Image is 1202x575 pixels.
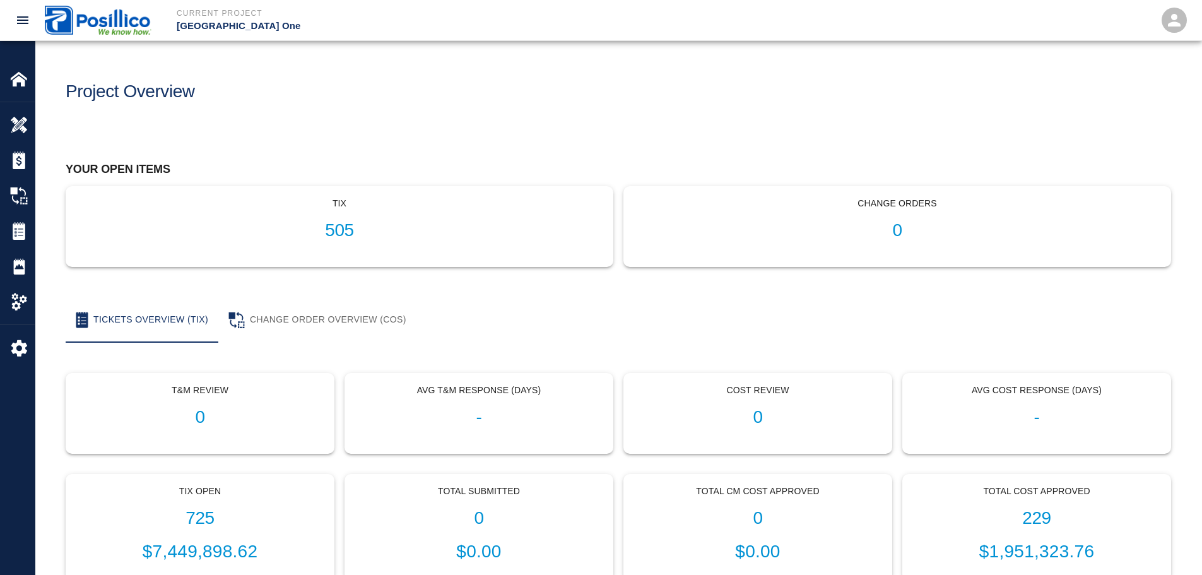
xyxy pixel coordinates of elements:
h1: Project Overview [66,81,195,102]
p: Total Submitted [355,485,603,498]
h1: 505 [76,220,603,241]
p: Cost Review [634,384,881,397]
p: [GEOGRAPHIC_DATA] One [177,19,669,33]
h1: 0 [76,407,324,428]
button: open drawer [8,5,38,35]
p: Total Cost Approved [913,485,1160,498]
h1: 0 [355,508,603,529]
img: Posillico Inc Sub [45,6,151,34]
p: Avg T&M Response (Days) [355,384,603,397]
p: Avg Cost Response (Days) [913,384,1160,397]
button: Change Order Overview (COS) [218,297,416,343]
h1: - [913,407,1160,428]
h1: 0 [634,407,881,428]
p: $7,449,898.62 [76,538,324,565]
p: $1,951,323.76 [913,538,1160,565]
h1: 229 [913,508,1160,529]
iframe: Chat Widget [1139,514,1202,575]
h1: 725 [76,508,324,529]
h1: 0 [634,220,1160,241]
p: tix [76,197,603,210]
p: Current Project [177,8,669,19]
button: Tickets Overview (TIX) [66,297,218,343]
p: Total CM Cost Approved [634,485,881,498]
p: Change Orders [634,197,1160,210]
p: $0.00 [355,538,603,565]
h1: - [355,407,603,428]
h1: 0 [634,508,881,529]
p: $0.00 [634,538,881,565]
p: T&M Review [76,384,324,397]
h2: Your open items [66,163,1171,177]
p: Tix Open [76,485,324,498]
